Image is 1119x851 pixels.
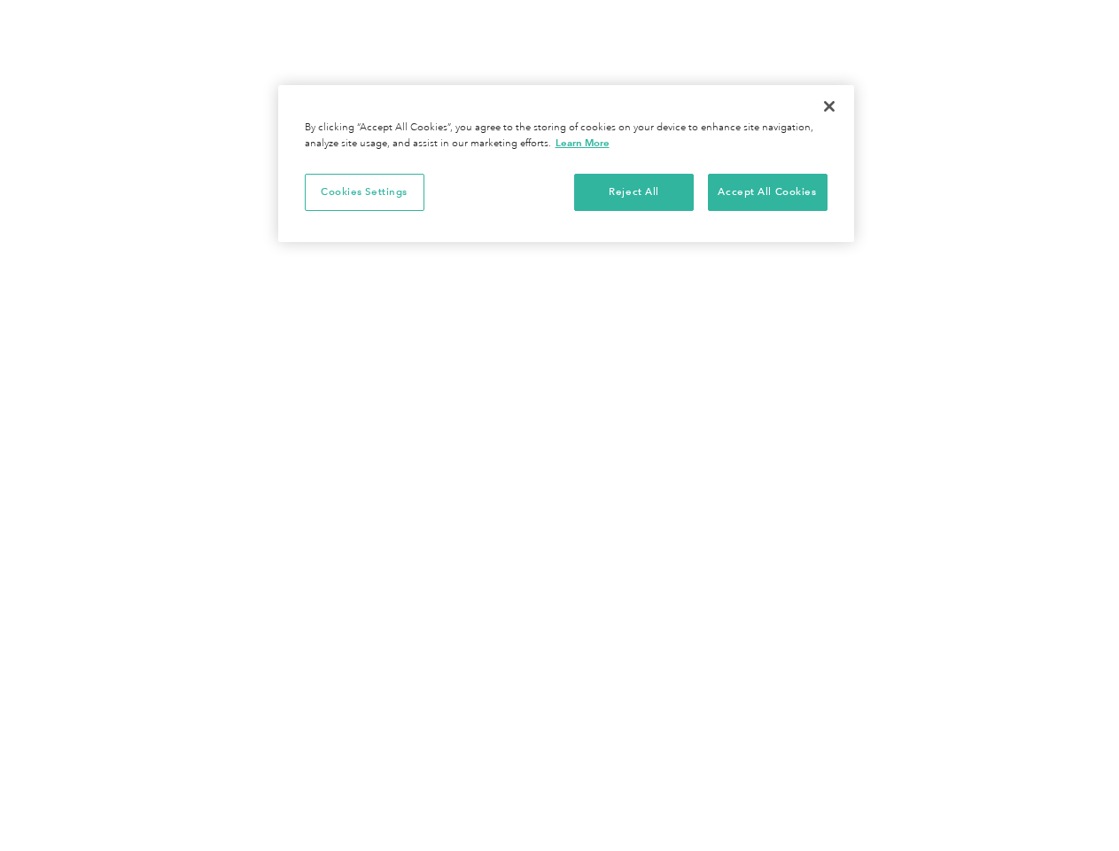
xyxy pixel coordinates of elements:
div: Cookie banner [278,85,854,242]
button: Accept All Cookies [708,174,828,211]
button: Cookies Settings [305,174,424,211]
a: More information about your privacy, opens in a new tab [556,137,610,149]
div: By clicking “Accept All Cookies”, you agree to the storing of cookies on your device to enhance s... [305,121,828,152]
button: Reject All [574,174,694,211]
div: Privacy [278,85,854,242]
button: Close [810,87,849,126]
